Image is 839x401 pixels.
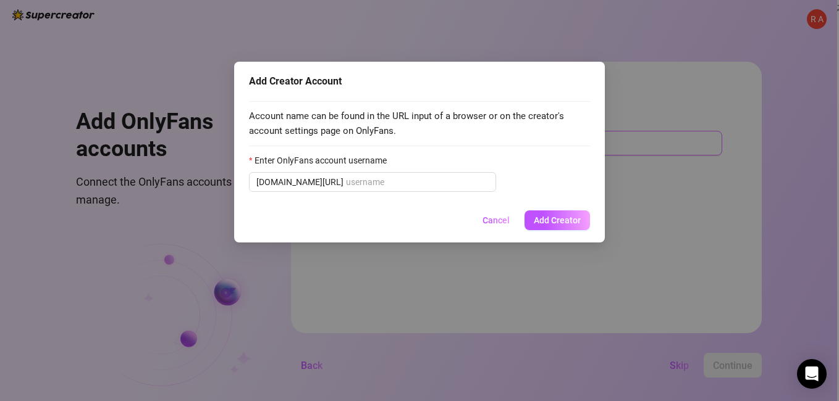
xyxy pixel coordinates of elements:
label: Enter OnlyFans account username [249,154,395,167]
span: Cancel [483,215,510,225]
div: Open Intercom Messenger [797,359,827,389]
button: Cancel [473,210,520,230]
span: Add Creator [534,215,581,225]
input: Enter OnlyFans account username [346,175,489,189]
span: Account name can be found in the URL input of a browser or on the creator's account settings page... [249,109,590,138]
button: Add Creator [525,210,590,230]
span: [DOMAIN_NAME][URL] [256,175,344,189]
div: Add Creator Account [249,74,590,89]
